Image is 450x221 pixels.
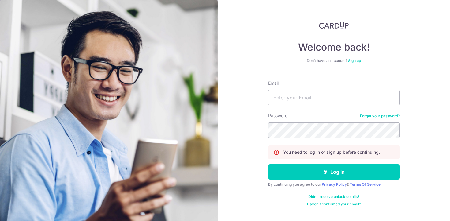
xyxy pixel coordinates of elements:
[308,194,359,199] a: Didn't receive unlock details?
[360,114,400,118] a: Forgot your password?
[348,58,361,63] a: Sign up
[268,58,400,63] div: Don’t have an account?
[268,41,400,53] h4: Welcome back!
[307,202,361,207] a: Haven't confirmed your email?
[268,80,279,86] label: Email
[322,182,347,187] a: Privacy Policy
[268,90,400,105] input: Enter your Email
[268,113,288,119] label: Password
[268,182,400,187] div: By continuing you agree to our &
[350,182,381,187] a: Terms Of Service
[268,164,400,180] button: Log in
[319,21,349,29] img: CardUp Logo
[283,149,380,155] p: You need to log in or sign up before continuing.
